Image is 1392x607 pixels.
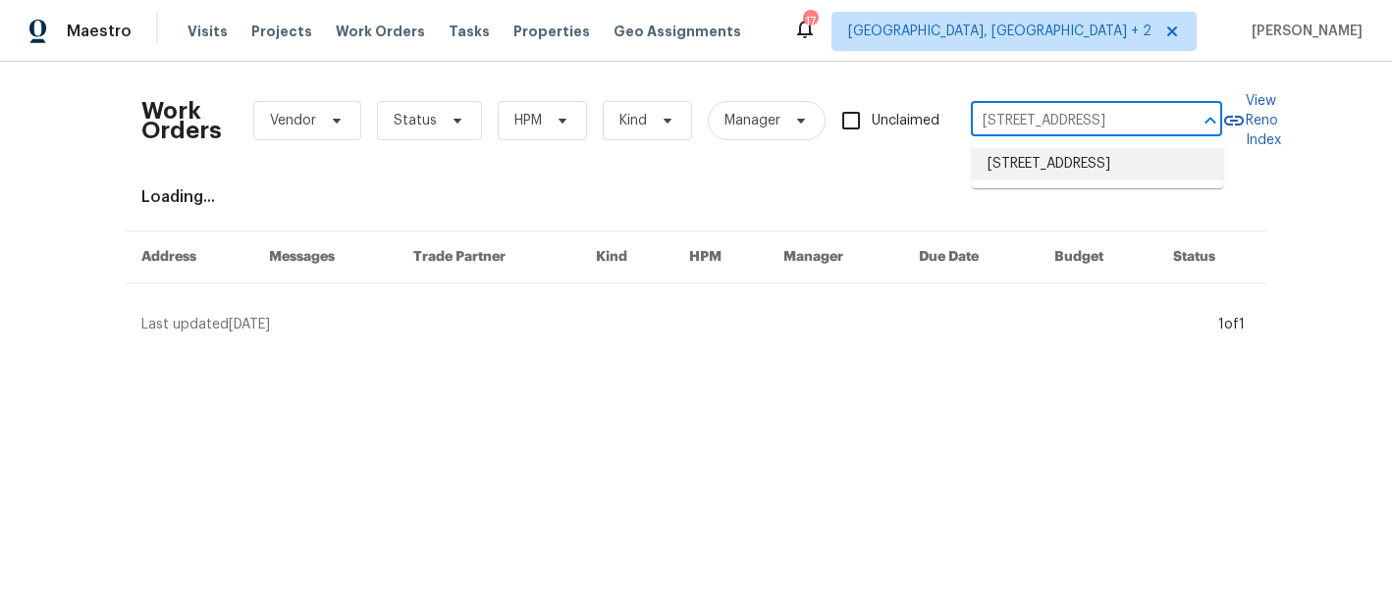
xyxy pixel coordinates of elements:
span: Tasks [449,25,490,38]
span: [PERSON_NAME] [1244,22,1363,41]
div: 17 [803,12,817,31]
th: Messages [253,231,398,283]
span: Maestro [67,22,132,41]
span: Kind [619,111,647,130]
span: HPM [514,111,542,130]
h2: Work Orders [141,101,222,140]
span: Manager [724,111,780,130]
span: Properties [513,22,590,41]
span: Work Orders [336,22,425,41]
th: Due Date [903,231,1039,283]
button: Close [1197,107,1224,134]
li: [STREET_ADDRESS] [972,148,1223,180]
th: Budget [1039,231,1157,283]
th: Trade Partner [398,231,581,283]
div: Loading... [141,187,1251,207]
input: Enter in an address [971,106,1167,136]
span: Vendor [270,111,316,130]
th: Manager [768,231,903,283]
th: HPM [673,231,768,283]
span: Projects [251,22,312,41]
div: Last updated [141,315,1212,334]
a: View Reno Index [1222,91,1281,150]
span: [GEOGRAPHIC_DATA], [GEOGRAPHIC_DATA] + 2 [848,22,1151,41]
span: Status [394,111,437,130]
th: Kind [580,231,673,283]
span: Unclaimed [872,111,939,131]
div: 1 of 1 [1218,315,1245,334]
span: Geo Assignments [614,22,741,41]
th: Status [1157,231,1266,283]
span: [DATE] [229,318,270,331]
span: Visits [187,22,228,41]
th: Address [126,231,253,283]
